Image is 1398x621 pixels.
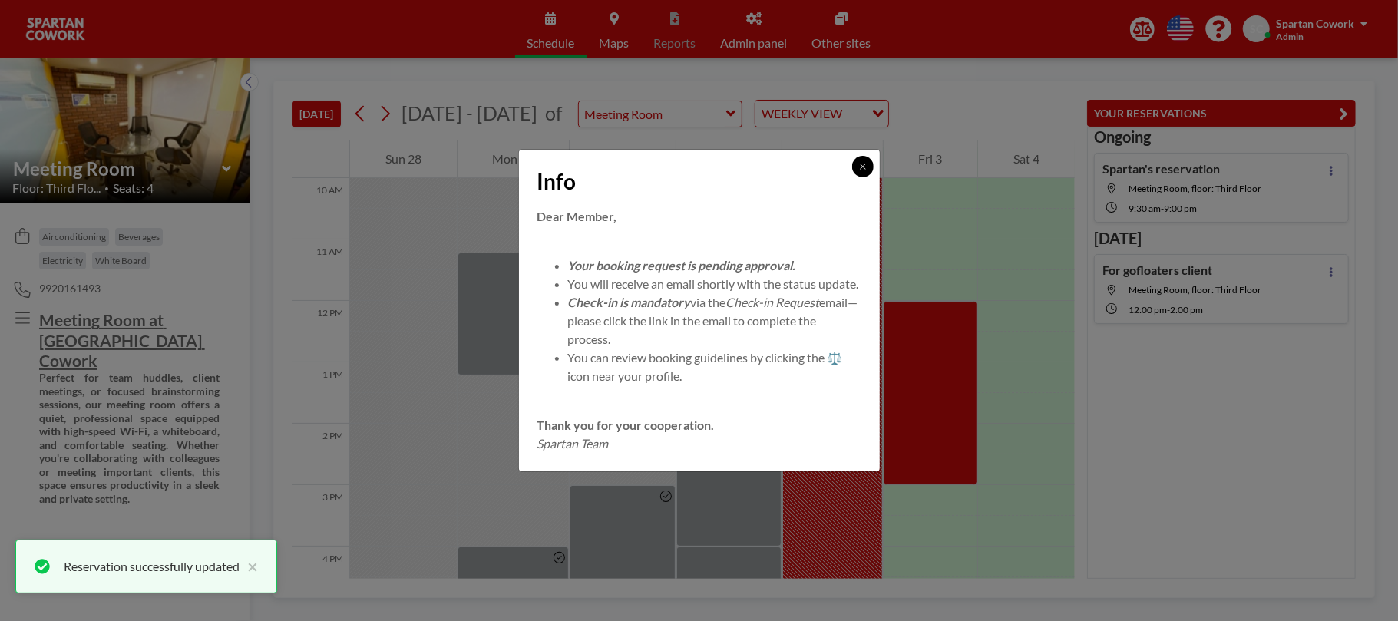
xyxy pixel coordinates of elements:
[64,557,240,576] div: Reservation successfully updated
[568,293,861,348] li: via the email—please click the link in the email to complete the process.
[537,418,715,432] strong: Thank you for your cooperation.
[537,168,577,195] span: Info
[568,295,691,309] em: Check-in is mandatory
[568,258,796,273] em: Your booking request is pending approval.
[240,557,258,576] button: close
[537,209,617,223] strong: Dear Member,
[568,275,861,293] li: You will receive an email shortly with the status update.
[568,348,861,385] li: You can review booking guidelines by clicking the ⚖️ icon near your profile.
[726,295,820,309] em: Check-in Request
[537,436,609,451] em: Spartan Team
